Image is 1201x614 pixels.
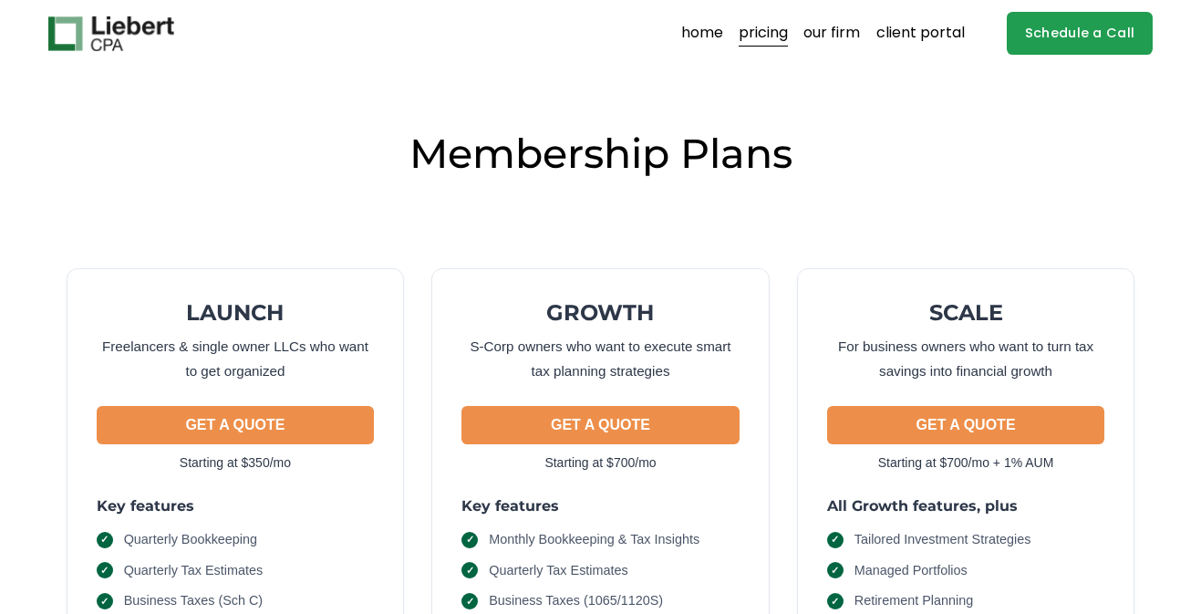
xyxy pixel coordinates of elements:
[489,530,699,550] span: Monthly Bookkeeping & Tax Insights
[461,334,740,384] p: S-Corp owners who want to execute smart tax planning strategies
[681,19,723,48] a: home
[461,298,740,327] h2: GROWTH
[739,19,788,48] a: pricing
[461,406,740,444] button: GET A QUOTE
[461,496,740,515] h3: Key features
[1007,12,1154,55] a: Schedule a Call
[48,128,1154,181] h2: Membership Plans
[827,298,1105,327] h2: SCALE
[97,298,375,327] h2: LAUNCH
[124,591,264,611] span: Business Taxes (Sch C)
[854,561,968,581] span: Managed Portfolios
[827,406,1105,444] button: GET A QUOTE
[97,452,375,474] p: Starting at $350/mo
[48,16,174,51] img: Liebert CPA
[97,406,375,444] button: GET A QUOTE
[124,530,257,550] span: Quarterly Bookkeeping
[803,19,860,48] a: our firm
[854,591,973,611] span: Retirement Planning
[489,591,663,611] span: Business Taxes (1065/1120S)
[461,452,740,474] p: Starting at $700/mo
[97,334,375,384] p: Freelancers & single owner LLCs who want to get organized
[827,452,1105,474] p: Starting at $700/mo + 1% AUM
[489,561,628,581] span: Quarterly Tax Estimates
[124,561,264,581] span: Quarterly Tax Estimates
[827,334,1105,384] p: For business owners who want to turn tax savings into financial growth
[97,496,375,515] h3: Key features
[876,19,965,48] a: client portal
[827,496,1105,515] h3: All Growth features, plus
[854,530,1031,550] span: Tailored Investment Strategies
